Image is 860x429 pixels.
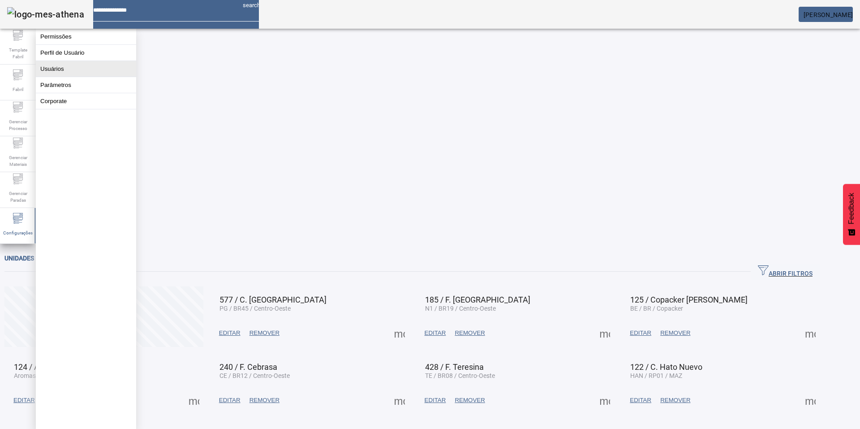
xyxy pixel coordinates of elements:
span: PG / BR45 / Centro-Oeste [219,305,291,312]
span: 124 / Aromas Verticalizadas [14,362,114,372]
span: Unidades [4,255,34,262]
button: EDITAR [215,325,245,341]
button: Criar unidade [4,286,203,347]
button: EDITAR [625,325,656,341]
button: Mais [802,392,818,408]
span: 125 / Copacker [PERSON_NAME] [630,295,748,304]
button: REMOVER [245,392,284,408]
button: Mais [802,325,818,341]
button: Mais [391,392,408,408]
img: logo-mes-athena [7,7,84,22]
span: EDITAR [425,329,446,338]
button: Mais [186,392,202,408]
span: HAN / RP01 / MAZ [630,372,682,379]
button: EDITAR [420,392,451,408]
button: EDITAR [625,392,656,408]
button: Usuários [36,61,136,77]
button: EDITAR [9,392,39,408]
span: EDITAR [425,396,446,405]
span: Configurações [0,227,35,239]
span: EDITAR [219,396,241,405]
span: REMOVER [455,329,485,338]
span: EDITAR [630,396,651,405]
span: REMOVER [660,329,690,338]
button: REMOVER [656,392,695,408]
button: REMOVER [245,325,284,341]
button: ABRIR FILTROS [751,264,820,280]
span: REMOVER [660,396,690,405]
span: REMOVER [455,396,485,405]
span: N1 / BR19 / Centro-Oeste [425,305,496,312]
button: Corporate [36,93,136,109]
button: Permissões [36,29,136,44]
button: EDITAR [215,392,245,408]
span: 577 / C. [GEOGRAPHIC_DATA] [219,295,327,304]
button: Parâmetros [36,77,136,93]
span: BE / BR / Copacker [630,305,683,312]
span: 240 / F. Cebrasa [219,362,277,372]
button: EDITAR [420,325,451,341]
span: 185 / F. [GEOGRAPHIC_DATA] [425,295,530,304]
button: Feedback - Mostrar pesquisa [843,184,860,245]
span: Gerenciar Materiais [4,152,31,170]
span: Feedback [847,193,856,224]
span: [PERSON_NAME] [804,11,853,18]
button: Mais [597,325,613,341]
span: Template Fabril [4,44,31,63]
span: EDITAR [630,329,651,338]
span: REMOVER [249,396,279,405]
button: Mais [597,392,613,408]
span: Gerenciar Paradas [4,187,31,206]
span: CE / BR12 / Centro-Oeste [219,372,290,379]
span: 428 / F. Teresina [425,362,484,372]
span: REMOVER [249,329,279,338]
button: REMOVER [450,325,489,341]
button: REMOVER [656,325,695,341]
span: ABRIR FILTROS [758,265,813,278]
span: EDITAR [13,396,35,405]
button: Perfil de Usuário [36,45,136,61]
span: TE / BR08 / Centro-Oeste [425,372,495,379]
span: Fabril [10,83,26,95]
span: Aromas / BRV1 / Verticalizadas [14,372,102,379]
button: Mais [391,325,408,341]
span: EDITAR [219,329,241,338]
span: Gerenciar Processo [4,116,31,134]
span: 122 / C. Hato Nuevo [630,362,702,372]
button: REMOVER [450,392,489,408]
